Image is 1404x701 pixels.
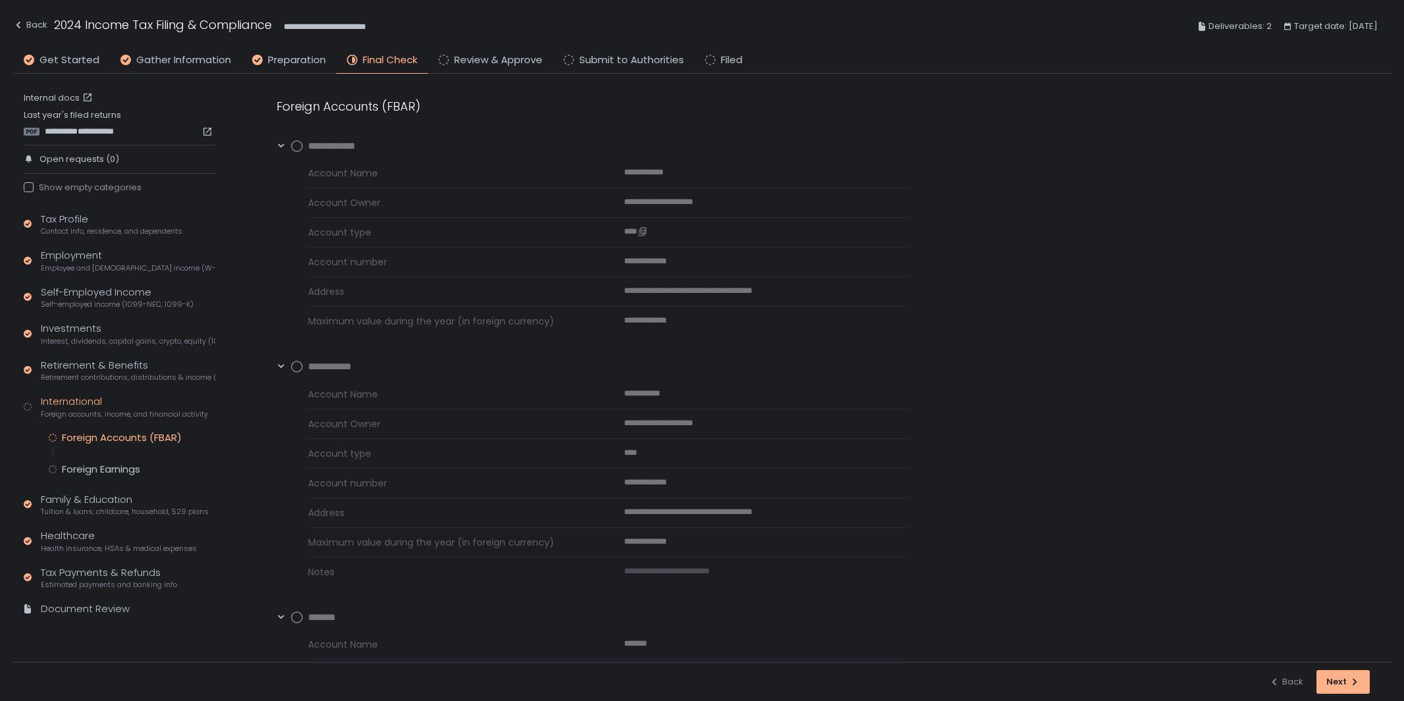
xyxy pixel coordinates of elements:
[1316,670,1370,694] button: Next
[41,263,215,273] span: Employee and [DEMOGRAPHIC_DATA] income (W-2s)
[41,492,209,517] div: Family & Education
[39,53,99,68] span: Get Started
[721,53,742,68] span: Filed
[1269,670,1303,694] button: Back
[268,53,326,68] span: Preparation
[41,394,208,419] div: International
[136,53,231,68] span: Gather Information
[41,529,197,554] div: Healthcare
[41,373,215,382] span: Retirement contributions, distributions & income (1099-R, 5498)
[308,315,592,328] span: Maximum value during the year (in foreign currency)
[308,638,592,651] span: Account Name
[41,299,194,309] span: Self-employed income (1099-NEC, 1099-K)
[41,409,208,419] span: Foreign accounts, income, and financial activity
[308,417,592,430] span: Account Owner
[308,447,592,460] span: Account type
[276,97,908,115] div: Foreign Accounts (FBAR)
[308,167,592,180] span: Account Name
[308,255,592,269] span: Account number
[308,196,592,209] span: Account Owner
[454,53,542,68] span: Review & Approve
[41,580,177,590] span: Estimated payments and banking info
[54,16,272,34] h1: 2024 Income Tax Filing & Compliance
[308,506,592,519] span: Address
[13,17,47,33] div: Back
[41,285,194,310] div: Self-Employed Income
[39,153,119,165] span: Open requests (0)
[41,248,215,273] div: Employment
[13,16,47,38] button: Back
[308,226,592,239] span: Account type
[41,321,215,346] div: Investments
[1209,18,1272,34] span: Deliverables: 2
[41,358,215,383] div: Retirement & Benefits
[308,388,592,401] span: Account Name
[308,285,592,298] span: Address
[1269,676,1303,688] div: Back
[1326,676,1360,688] div: Next
[41,212,182,237] div: Tax Profile
[308,565,592,579] span: Notes
[41,544,197,554] span: Health insurance, HSAs & medical expenses
[24,109,215,137] div: Last year's filed returns
[308,477,592,490] span: Account number
[41,336,215,346] span: Interest, dividends, capital gains, crypto, equity (1099s, K-1s)
[24,92,95,104] a: Internal docs
[62,431,182,444] div: Foreign Accounts (FBAR)
[1294,18,1378,34] span: Target date: [DATE]
[41,602,130,617] div: Document Review
[41,565,177,590] div: Tax Payments & Refunds
[62,463,140,476] div: Foreign Earnings
[308,536,592,549] span: Maximum value during the year (in foreign currency)
[41,507,209,517] span: Tuition & loans, childcare, household, 529 plans
[41,226,182,236] span: Contact info, residence, and dependents
[363,53,417,68] span: Final Check
[579,53,684,68] span: Submit to Authorities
